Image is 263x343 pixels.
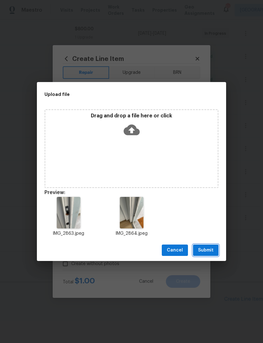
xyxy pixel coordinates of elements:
[167,246,183,254] span: Cancel
[198,246,213,254] span: Submit
[57,197,80,228] img: 9k=
[108,230,155,237] p: IMG_2864.jpeg
[193,245,219,256] button: Submit
[162,245,188,256] button: Cancel
[45,113,218,119] p: Drag and drop a file here or click
[120,197,143,228] img: Z
[44,230,92,237] p: IMG_2863.jpeg
[44,91,190,98] h2: Upload file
